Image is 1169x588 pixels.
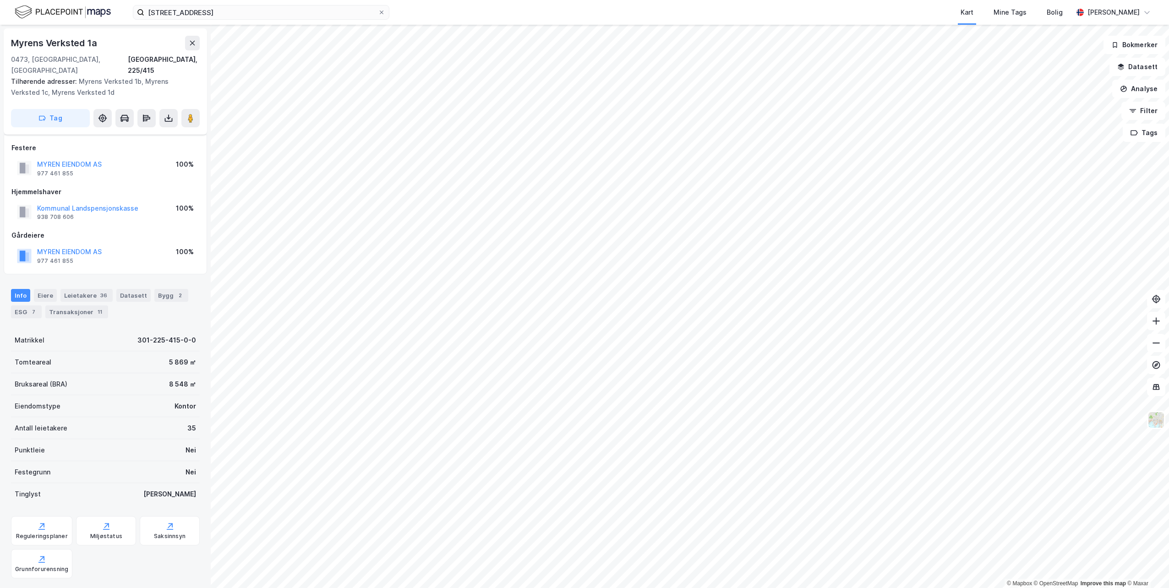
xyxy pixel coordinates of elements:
[60,289,113,302] div: Leietakere
[1109,58,1165,76] button: Datasett
[11,289,30,302] div: Info
[116,289,151,302] div: Datasett
[95,307,104,316] div: 11
[176,246,194,257] div: 100%
[45,305,108,318] div: Transaksjoner
[15,445,45,456] div: Punktleie
[1007,580,1032,587] a: Mapbox
[1123,124,1165,142] button: Tags
[1103,36,1165,54] button: Bokmerker
[11,186,199,197] div: Hjemmelshaver
[137,335,196,346] div: 301-225-415-0-0
[15,379,67,390] div: Bruksareal (BRA)
[15,566,68,573] div: Grunnforurensning
[1087,7,1140,18] div: [PERSON_NAME]
[1123,544,1169,588] iframe: Chat Widget
[11,54,128,76] div: 0473, [GEOGRAPHIC_DATA], [GEOGRAPHIC_DATA]
[90,533,122,540] div: Miljøstatus
[1112,80,1165,98] button: Analyse
[11,77,79,85] span: Tilhørende adresser:
[15,357,51,368] div: Tomteareal
[98,291,109,300] div: 36
[1147,411,1165,429] img: Z
[11,76,192,98] div: Myrens Verksted 1b, Myrens Verksted 1c, Myrens Verksted 1d
[34,289,57,302] div: Eiere
[15,4,111,20] img: logo.f888ab2527a4732fd821a326f86c7f29.svg
[11,305,42,318] div: ESG
[169,357,196,368] div: 5 869 ㎡
[11,36,98,50] div: Myrens Verksted 1a
[37,213,74,221] div: 938 708 606
[175,401,196,412] div: Kontor
[15,467,50,478] div: Festegrunn
[154,533,186,540] div: Saksinnsyn
[143,489,196,500] div: [PERSON_NAME]
[1081,580,1126,587] a: Improve this map
[11,230,199,241] div: Gårdeiere
[144,5,378,19] input: Søk på adresse, matrikkel, gårdeiere, leietakere eller personer
[37,257,73,265] div: 977 461 855
[1034,580,1078,587] a: OpenStreetMap
[169,379,196,390] div: 8 548 ㎡
[186,445,196,456] div: Nei
[186,467,196,478] div: Nei
[37,170,73,177] div: 977 461 855
[961,7,973,18] div: Kart
[29,307,38,316] div: 7
[176,203,194,214] div: 100%
[11,142,199,153] div: Festere
[16,533,68,540] div: Reguleringsplaner
[128,54,200,76] div: [GEOGRAPHIC_DATA], 225/415
[994,7,1027,18] div: Mine Tags
[15,335,44,346] div: Matrikkel
[1123,544,1169,588] div: Kontrollprogram for chat
[187,423,196,434] div: 35
[1121,102,1165,120] button: Filter
[15,423,67,434] div: Antall leietakere
[154,289,188,302] div: Bygg
[1047,7,1063,18] div: Bolig
[175,291,185,300] div: 2
[176,159,194,170] div: 100%
[15,401,60,412] div: Eiendomstype
[15,489,41,500] div: Tinglyst
[11,109,90,127] button: Tag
